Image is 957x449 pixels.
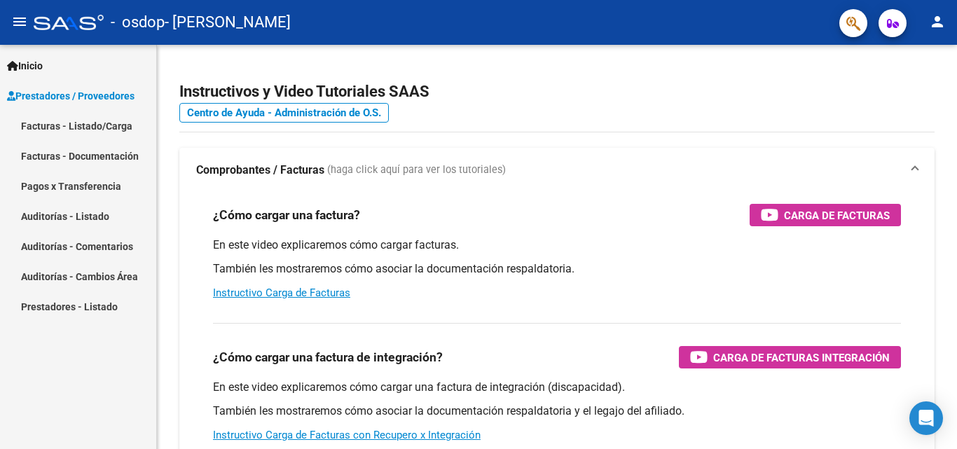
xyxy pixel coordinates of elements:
button: Carga de Facturas Integración [679,346,901,368]
span: Inicio [7,58,43,74]
p: En este video explicaremos cómo cargar facturas. [213,237,901,253]
span: Prestadores / Proveedores [7,88,135,104]
a: Centro de Ayuda - Administración de O.S. [179,103,389,123]
p: También les mostraremos cómo asociar la documentación respaldatoria y el legajo del afiliado. [213,403,901,419]
div: Open Intercom Messenger [909,401,943,435]
p: En este video explicaremos cómo cargar una factura de integración (discapacidad). [213,380,901,395]
h3: ¿Cómo cargar una factura? [213,205,360,225]
strong: Comprobantes / Facturas [196,163,324,178]
mat-icon: person [929,13,946,30]
p: También les mostraremos cómo asociar la documentación respaldatoria. [213,261,901,277]
span: Carga de Facturas Integración [713,349,890,366]
mat-icon: menu [11,13,28,30]
h3: ¿Cómo cargar una factura de integración? [213,347,443,367]
a: Instructivo Carga de Facturas [213,286,350,299]
button: Carga de Facturas [750,204,901,226]
span: Carga de Facturas [784,207,890,224]
mat-expansion-panel-header: Comprobantes / Facturas (haga click aquí para ver los tutoriales) [179,148,935,193]
span: - [PERSON_NAME] [165,7,291,38]
span: - osdop [111,7,165,38]
a: Instructivo Carga de Facturas con Recupero x Integración [213,429,481,441]
span: (haga click aquí para ver los tutoriales) [327,163,506,178]
h2: Instructivos y Video Tutoriales SAAS [179,78,935,105]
